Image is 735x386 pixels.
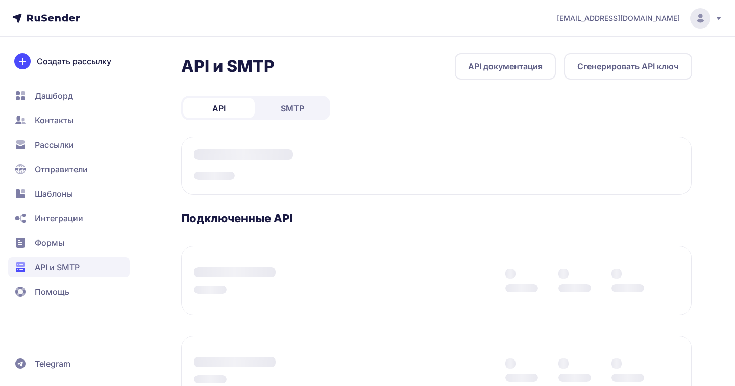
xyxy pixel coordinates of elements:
[8,353,130,374] a: Telegram
[35,163,88,175] span: Отправители
[557,13,680,23] span: [EMAIL_ADDRESS][DOMAIN_NAME]
[183,98,255,118] a: API
[35,237,64,249] span: Формы
[35,357,70,370] span: Telegram
[35,114,73,126] span: Контакты
[455,53,556,80] a: API документация
[181,56,275,76] h2: API и SMTP
[564,53,692,80] button: Сгенерировать API ключ
[212,102,226,114] span: API
[35,139,74,151] span: Рассылки
[35,188,73,200] span: Шаблоны
[35,212,83,224] span: Интеграции
[35,286,69,298] span: Помощь
[35,90,73,102] span: Дашборд
[181,211,692,225] h3: Подключенные API
[35,261,80,273] span: API и SMTP
[37,55,111,67] span: Создать рассылку
[281,102,304,114] span: SMTP
[257,98,328,118] a: SMTP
